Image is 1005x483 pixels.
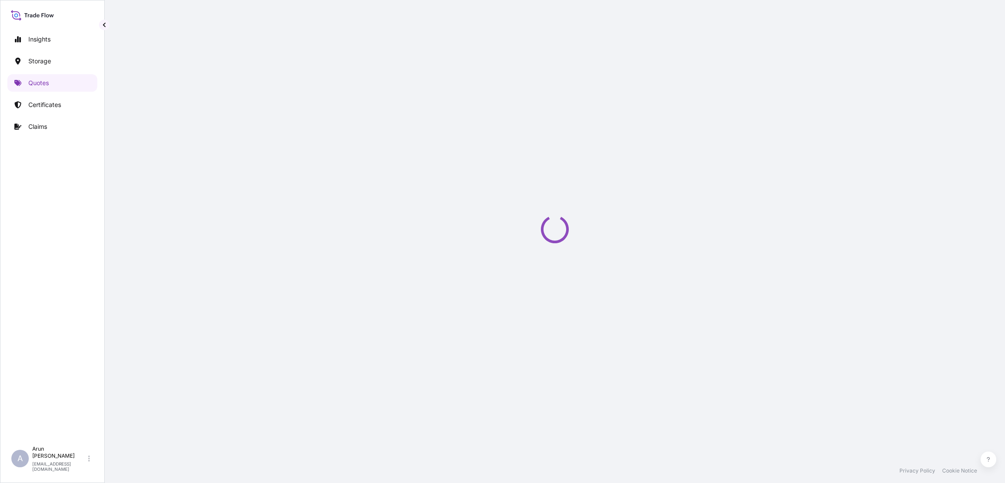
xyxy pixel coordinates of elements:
[17,454,23,463] span: A
[32,445,86,459] p: Arun [PERSON_NAME]
[28,57,51,66] p: Storage
[7,52,97,70] a: Storage
[899,467,935,474] a: Privacy Policy
[942,467,977,474] a: Cookie Notice
[7,31,97,48] a: Insights
[28,100,61,109] p: Certificates
[7,118,97,135] a: Claims
[7,96,97,114] a: Certificates
[7,74,97,92] a: Quotes
[28,79,49,87] p: Quotes
[32,461,86,472] p: [EMAIL_ADDRESS][DOMAIN_NAME]
[28,35,51,44] p: Insights
[28,122,47,131] p: Claims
